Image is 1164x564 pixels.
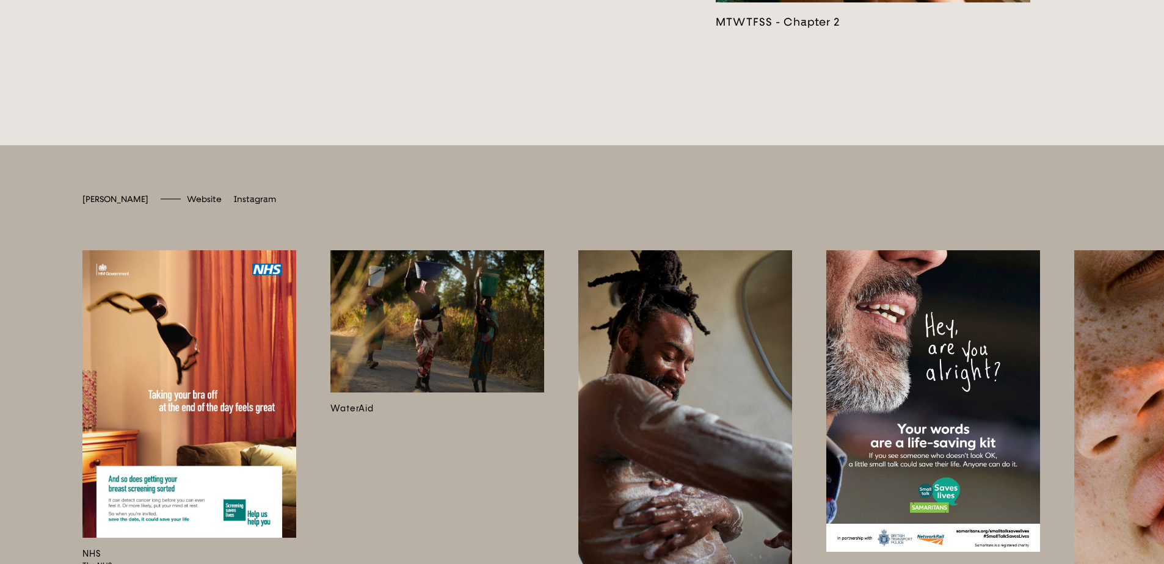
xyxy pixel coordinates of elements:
[82,194,148,204] span: [PERSON_NAME]
[234,194,276,204] a: Instagramsophieharristaylor
[234,194,276,204] span: Instagram
[82,548,296,561] h3: NHS
[187,194,222,204] a: Website[DOMAIN_NAME]
[187,194,222,204] span: Website
[330,402,544,416] h3: WaterAid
